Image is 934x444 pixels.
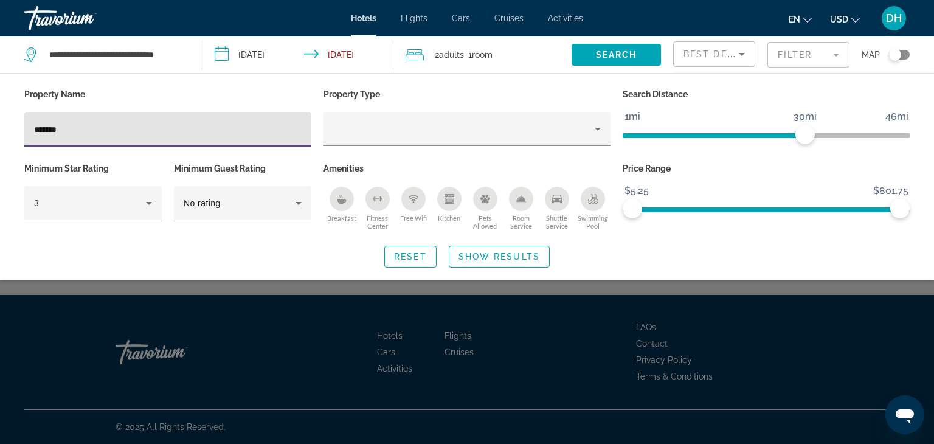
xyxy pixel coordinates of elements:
span: ngx-slider-max [890,199,910,218]
span: USD [830,15,848,24]
span: DH [886,12,902,24]
a: Travorium [24,2,146,34]
p: Minimum Guest Rating [174,160,311,177]
button: Shuttle Service [539,186,575,231]
span: Shuttle Service [539,214,575,230]
button: Breakfast [323,186,359,231]
span: 30mi [792,108,818,126]
p: Minimum Star Rating [24,160,162,177]
a: Cruises [494,13,524,23]
span: 2 [435,46,464,63]
span: $5.25 [623,182,651,200]
span: $801.75 [871,182,910,200]
span: en [789,15,800,24]
ngx-slider: ngx-slider [623,207,910,210]
a: Flights [401,13,427,23]
span: Room Service [503,214,539,230]
button: Fitness Center [359,186,395,231]
span: Show Results [458,252,540,262]
span: No rating [184,198,221,208]
button: User Menu [878,5,910,31]
div: Hotel Filters [18,86,916,234]
span: 46mi [884,108,910,126]
button: Show Results [449,246,550,268]
p: Amenities [323,160,611,177]
button: Room Service [503,186,539,231]
button: Swimming Pool [575,186,611,231]
span: Breakfast [327,214,356,222]
span: Reset [394,252,427,262]
p: Property Name [24,86,311,103]
p: Property Type [323,86,611,103]
button: Pets Allowed [467,186,503,231]
a: Cars [452,13,470,23]
span: Pets Allowed [467,214,503,230]
span: Map [862,46,880,63]
mat-select: Sort by [683,47,745,61]
span: Kitchen [438,214,460,222]
span: Swimming Pool [575,214,611,230]
button: Kitchen [431,186,467,231]
iframe: Button to launch messaging window [885,395,924,434]
span: Adults [439,50,464,60]
button: Check-in date: Dec 15, 2025 Check-out date: Dec 19, 2025 [202,36,393,73]
button: Change language [789,10,812,28]
span: Fitness Center [359,214,395,230]
span: Search [596,50,637,60]
button: Filter [767,41,849,68]
button: Search [572,44,661,66]
span: 3 [34,198,39,208]
button: Toggle map [880,49,910,60]
a: Hotels [351,13,376,23]
span: ngx-slider [795,125,815,144]
span: , 1 [464,46,493,63]
span: ngx-slider [623,199,642,218]
ngx-slider: ngx-slider [623,133,910,136]
mat-select: Property type [333,122,601,136]
span: Free Wifi [400,214,427,222]
p: Price Range [623,160,910,177]
a: Activities [548,13,583,23]
p: Search Distance [623,86,910,103]
button: Free Wifi [395,186,431,231]
button: Travelers: 2 adults, 0 children [393,36,572,73]
span: 1mi [623,108,642,126]
button: Reset [384,246,437,268]
button: Change currency [830,10,860,28]
span: Room [472,50,493,60]
span: Best Deals [683,49,747,59]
